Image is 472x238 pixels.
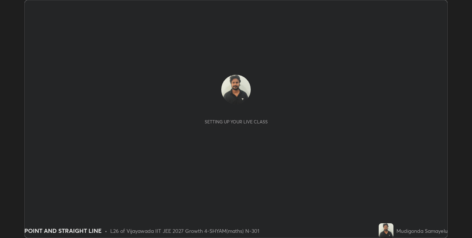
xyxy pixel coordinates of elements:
div: • [105,227,107,235]
div: Setting up your live class [205,119,268,125]
img: e8930cabdb4e44c3a8eb904a1a69e20a.jpg [379,223,393,238]
img: e8930cabdb4e44c3a8eb904a1a69e20a.jpg [221,75,251,104]
div: Mudigonda Samayelu [396,227,448,235]
div: L26 of Vijayawada IIT JEE 2027 Growth 4-SHYAM(maths) N-301 [110,227,259,235]
div: POINT AND STRAIGHT LINE [24,226,102,235]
